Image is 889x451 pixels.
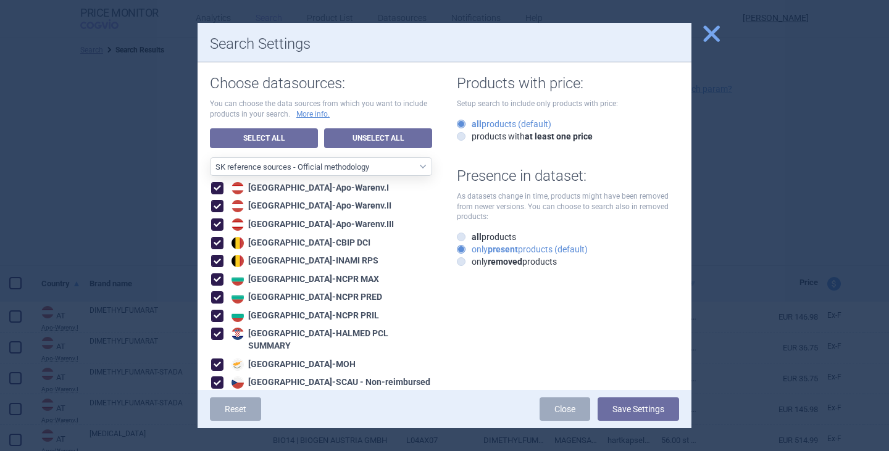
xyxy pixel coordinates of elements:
[540,397,590,421] a: Close
[457,255,557,268] label: only products
[296,109,330,120] a: More info.
[457,118,551,130] label: products (default)
[228,200,391,212] div: [GEOGRAPHIC_DATA] - Apo-Warenv.II
[232,291,244,304] img: Bulgaria
[324,128,432,148] a: Unselect All
[228,182,389,194] div: [GEOGRAPHIC_DATA] - Apo-Warenv.I
[210,75,432,93] h1: Choose datasources:
[210,397,261,421] a: Reset
[228,310,379,322] div: [GEOGRAPHIC_DATA] - NCPR PRIL
[210,99,432,120] p: You can choose the data sources from which you want to include products in your search.
[457,243,588,255] label: only products (default)
[228,237,370,249] div: [GEOGRAPHIC_DATA] - CBIP DCI
[457,130,593,143] label: products with
[232,200,244,212] img: Austria
[457,191,679,222] p: As datasets change in time, products might have been removed from newer versions. You can choose ...
[598,397,679,421] button: Save Settings
[472,119,482,129] strong: all
[232,328,244,340] img: Croatia
[457,167,679,185] h1: Presence in dataset:
[488,257,522,267] strong: removed
[228,291,382,304] div: [GEOGRAPHIC_DATA] - NCPR PRED
[457,75,679,93] h1: Products with price:
[232,218,244,231] img: Austria
[232,255,244,267] img: Belgium
[232,237,244,249] img: Belgium
[228,376,432,400] div: [GEOGRAPHIC_DATA] - SCAU - Non-reimbursed medicinal products
[232,310,244,322] img: Bulgaria
[232,376,244,389] img: Czech Republic
[525,131,593,141] strong: at least one price
[228,255,378,267] div: [GEOGRAPHIC_DATA] - INAMI RPS
[210,35,679,53] h1: Search Settings
[488,244,518,254] strong: present
[232,358,244,371] img: Cyprus
[232,273,244,286] img: Bulgaria
[457,99,679,109] p: Setup search to include only products with price:
[210,128,318,148] a: Select All
[228,358,356,371] div: [GEOGRAPHIC_DATA] - MOH
[228,273,379,286] div: [GEOGRAPHIC_DATA] - NCPR MAX
[457,231,516,243] label: products
[228,218,394,231] div: [GEOGRAPHIC_DATA] - Apo-Warenv.III
[472,232,482,242] strong: all
[228,328,432,352] div: [GEOGRAPHIC_DATA] - HALMED PCL SUMMARY
[232,182,244,194] img: Austria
